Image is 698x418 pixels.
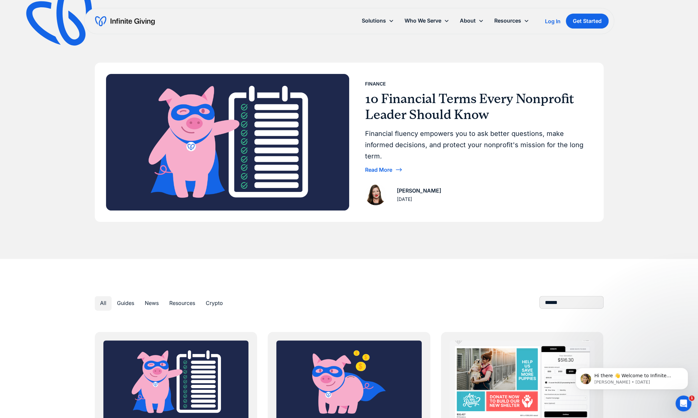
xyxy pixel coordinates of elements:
[565,354,698,400] iframe: Intercom notifications message
[206,299,223,308] div: Crypto
[397,195,412,203] div: [DATE]
[169,299,195,308] div: Resources
[100,299,106,308] div: All
[539,296,604,309] form: Blog Search
[489,14,534,28] div: Resources
[397,186,441,195] div: [PERSON_NAME]
[356,14,399,28] div: Solutions
[365,91,587,123] h3: 10 Financial Terms Every Nonprofit Leader Should Know
[95,16,155,27] a: home
[95,63,603,221] a: Finance10 Financial Terms Every Nonprofit Leader Should KnowFinancial fluency empowers you to ask...
[689,395,694,401] span: 1
[117,299,134,308] div: Guides
[145,299,159,308] div: News
[545,19,561,24] div: Log In
[365,167,392,172] div: Read More
[399,14,455,28] div: Who We Serve
[545,17,561,25] a: Log In
[675,395,691,411] iframe: Intercom live chat
[455,14,489,28] div: About
[494,16,521,25] div: Resources
[404,16,441,25] div: Who We Serve
[362,16,386,25] div: Solutions
[365,128,587,162] div: Financial fluency empowers you to ask better questions, make informed decisions, and protect your...
[566,14,609,29] a: Get Started
[95,7,434,36] h1: Our Latest Articles
[365,80,386,88] div: Finance
[460,16,476,25] div: About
